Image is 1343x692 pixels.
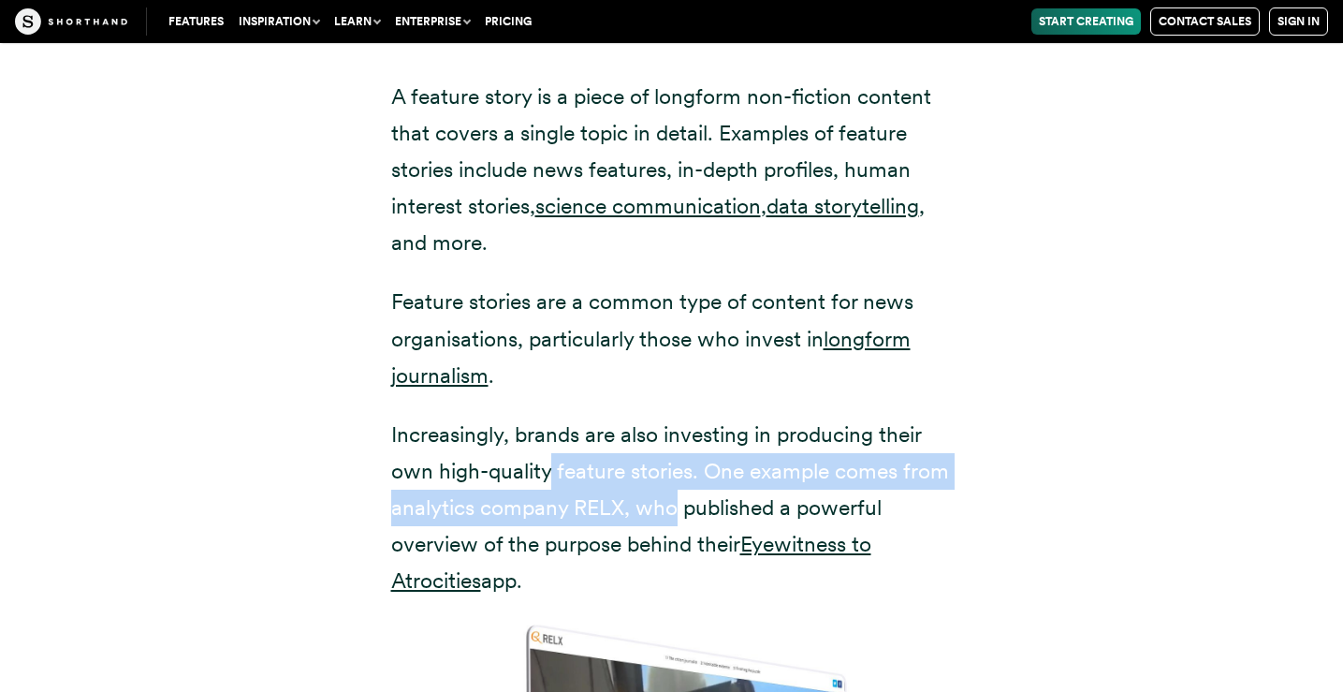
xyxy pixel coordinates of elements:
a: data storytelling [766,193,919,219]
p: Feature stories are a common type of content for news organisations, particularly those who inves... [391,284,953,393]
a: Sign in [1269,7,1328,36]
a: Pricing [477,8,539,35]
button: Enterprise [387,8,477,35]
a: Start Creating [1031,8,1141,35]
a: Features [161,8,231,35]
a: Eyewitness to Atrocities [391,531,871,594]
button: Learn [327,8,387,35]
button: Inspiration [231,8,327,35]
a: Contact Sales [1150,7,1260,36]
img: The Craft [15,8,127,35]
a: science communication [535,193,761,219]
p: A feature story is a piece of longform non-fiction content that covers a single topic in detail. ... [391,79,953,261]
p: Increasingly, brands are also investing in producing their own high-quality feature stories. One ... [391,417,953,599]
a: longform journalism [391,326,911,389]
